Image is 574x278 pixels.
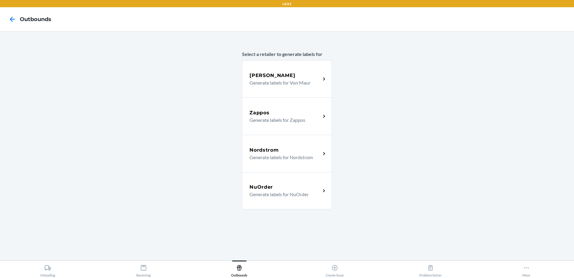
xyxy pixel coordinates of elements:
[40,262,55,277] div: Unloading
[136,262,151,277] div: Receiving
[242,51,332,58] p: Select a retailer to generate labels for
[249,79,316,86] p: Generate labels for Von Maur
[249,109,269,116] h5: Zappos
[20,15,51,23] h4: Outbounds
[242,97,332,135] a: ZapposGenerate labels for Zappos
[249,154,316,161] p: Generate labels for Nordstrom
[249,116,316,124] p: Generate labels for Zappos
[249,184,273,191] h5: NuOrder
[242,60,332,97] a: [PERSON_NAME]Generate labels for Von Maur
[326,262,344,277] div: Create Issue
[522,262,530,277] div: More
[231,262,247,277] div: Outbounds
[383,261,479,277] button: Problem Solver
[287,261,383,277] button: Create Issue
[419,262,442,277] div: Problem Solver
[478,261,574,277] button: More
[191,261,287,277] button: Outbounds
[282,1,292,7] p: LAX1
[242,135,332,172] a: NordstromGenerate labels for Nordstrom
[242,172,332,209] a: NuOrderGenerate labels for NuOrder
[96,261,192,277] button: Receiving
[249,147,279,154] h5: Nordstrom
[249,191,316,198] p: Generate labels for NuOrder
[249,72,295,79] h5: [PERSON_NAME]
